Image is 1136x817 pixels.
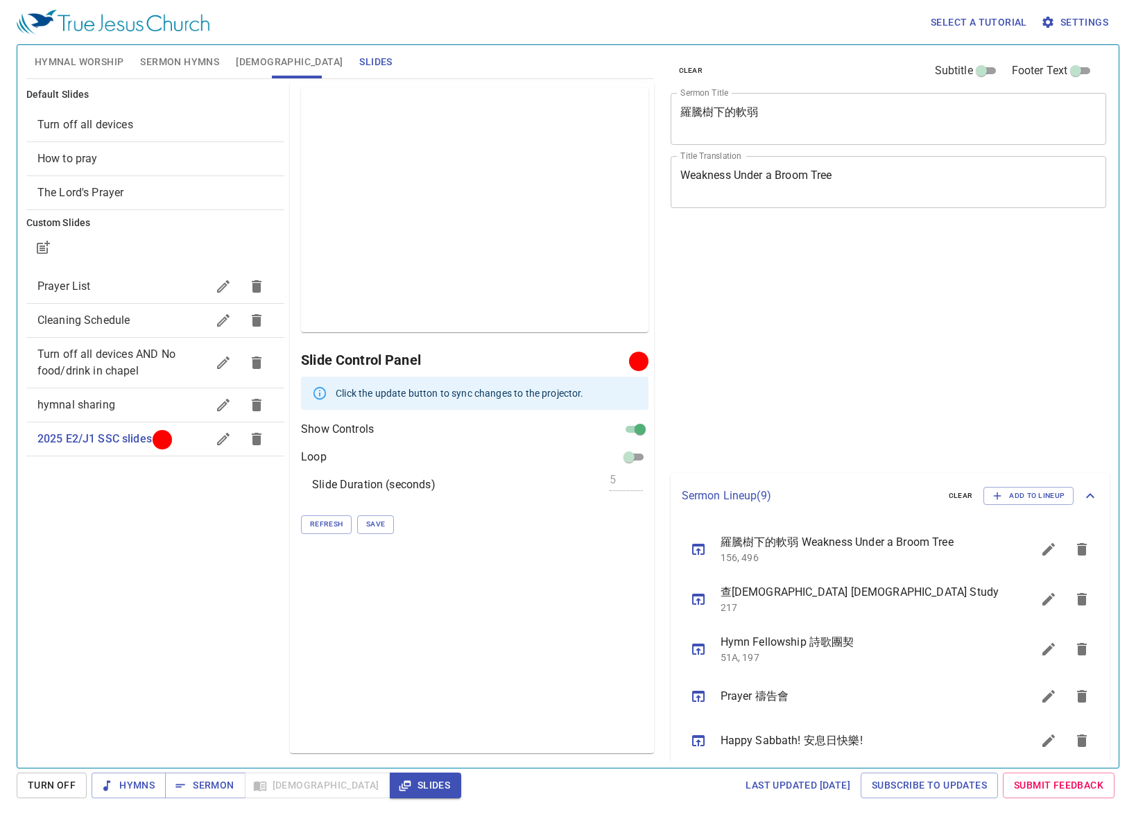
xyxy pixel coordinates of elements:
span: [object Object] [37,186,124,199]
button: Add to Lineup [983,487,1074,505]
span: Prayer List [37,279,91,293]
span: clear [679,64,703,77]
p: Loop [301,449,327,465]
p: Show Controls [301,421,374,438]
div: Turn off all devices [26,108,284,141]
a: Last updated [DATE] [740,773,856,798]
span: [object Object] [37,152,98,165]
div: Cleaning Schedule [26,304,284,337]
p: 217 [721,601,999,614]
span: Subscribe to Updates [872,777,987,794]
textarea: Weakness Under a Broom Tree [680,169,1097,195]
p: Preview Only [446,203,503,217]
span: Sermon [176,777,234,794]
button: Select a tutorial [925,10,1033,35]
h6: Slide Control Panel [301,349,633,371]
span: Hymns [103,777,155,794]
span: Prayer 禱告會 [721,688,999,705]
button: Refresh [301,515,352,533]
div: Sermon Lineup(9)clearAdd to Lineup [671,473,1110,519]
div: hymnal sharing [26,388,284,422]
span: [DEMOGRAPHIC_DATA] [236,53,343,71]
span: Slides [359,53,392,71]
span: clear [949,490,973,502]
iframe: from-child [665,223,1021,467]
img: True Jesus Church [17,10,209,35]
span: Add to Lineup [992,490,1065,502]
button: Settings [1038,10,1114,35]
p: Sermon Lineup ( 9 ) [682,488,938,504]
span: 2025 E2/J1 SSC slides [37,432,152,445]
span: Footer Text [1012,62,1068,79]
span: Select a tutorial [931,14,1027,31]
div: 2025 E2/J1 SSC slides [26,422,284,456]
button: Slides [390,773,461,798]
span: Sermon Hymns [140,53,219,71]
span: Refresh [310,518,343,531]
span: Hymnal Worship [35,53,124,71]
span: Happy Sabbath! 安息日快樂! [721,732,999,749]
p: 156, 496 [721,551,999,565]
button: clear [671,62,712,79]
div: Prayer List [26,270,284,303]
textarea: 羅騰樹下的軟弱 [680,105,1097,132]
div: Turn off all devices AND No food/drink in chapel [26,338,284,388]
p: 51A, 197 [721,651,999,664]
span: Hymn Fellowship 詩歌團契 [721,634,999,651]
p: Slide Duration (seconds) [312,476,436,493]
span: Last updated [DATE] [746,777,850,794]
div: The Lord's Prayer [26,176,284,209]
button: Hymns [92,773,166,798]
h6: Custom Slides [26,216,284,231]
button: Save [357,515,394,533]
div: Click the update button to sync changes to the projector. [336,381,584,406]
h6: Default Slides [26,87,284,103]
span: 羅騰樹下的軟弱 Weakness Under a Broom Tree [721,534,999,551]
span: Turn off all devices AND No food/drink in chapel [37,347,175,377]
a: Subscribe to Updates [861,773,998,798]
span: Cleaning Schedule [37,313,130,327]
span: Slides [401,777,450,794]
span: Subtitle [935,62,973,79]
span: Settings [1044,14,1108,31]
span: Save [366,518,385,531]
button: Turn Off [17,773,87,798]
div: How to pray [26,142,284,175]
button: Sermon [165,773,245,798]
a: Submit Feedback [1003,773,1115,798]
button: clear [940,488,981,504]
span: hymnal sharing [37,398,115,411]
span: Submit Feedback [1014,777,1103,794]
span: [object Object] [37,118,133,131]
span: Turn Off [28,777,76,794]
span: 查[DEMOGRAPHIC_DATA] [DEMOGRAPHIC_DATA] Study [721,584,999,601]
